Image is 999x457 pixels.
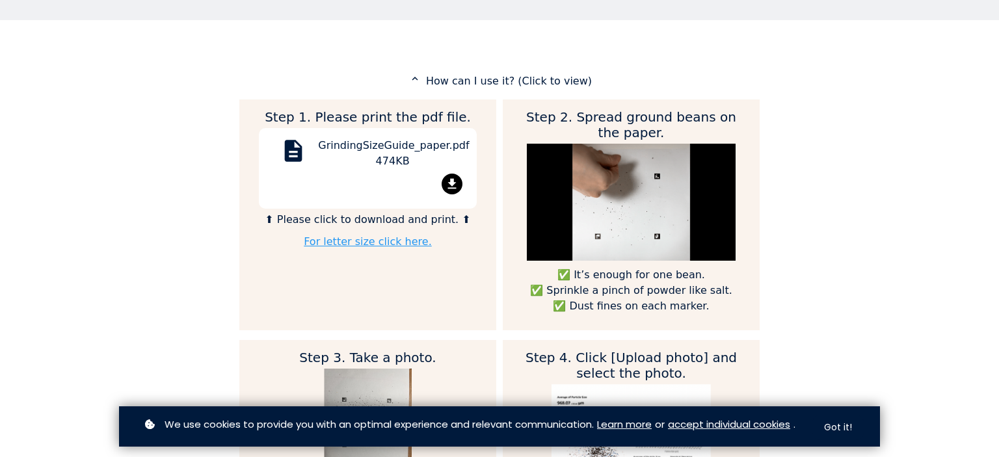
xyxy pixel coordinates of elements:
[278,138,309,169] mat-icon: description
[527,144,736,261] img: guide
[407,73,423,85] mat-icon: expand_less
[442,174,462,194] mat-icon: file_download
[165,417,594,432] span: We use cookies to provide you with an optimal experience and relevant communication.
[668,417,790,432] a: accept individual cookies
[318,138,467,174] div: GrindingSizeGuide_paper.pdf 474KB
[259,212,477,228] p: ⬆ Please click to download and print. ⬆
[239,73,760,89] p: How can I use it? (Click to view)
[142,417,805,432] p: or .
[522,267,740,314] p: ✅ It’s enough for one bean. ✅ Sprinkle a pinch of powder like salt. ✅ Dust fines on each marker.
[259,350,477,365] h2: Step 3. Take a photo.
[812,415,864,440] button: Got it!
[259,109,477,125] h2: Step 1. Please print the pdf file.
[304,235,432,248] a: For letter size click here.
[522,109,740,140] h2: Step 2. Spread ground beans on the paper.
[597,417,652,432] a: Learn more
[522,350,740,381] h2: Step 4. Click [Upload photo] and select the photo.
